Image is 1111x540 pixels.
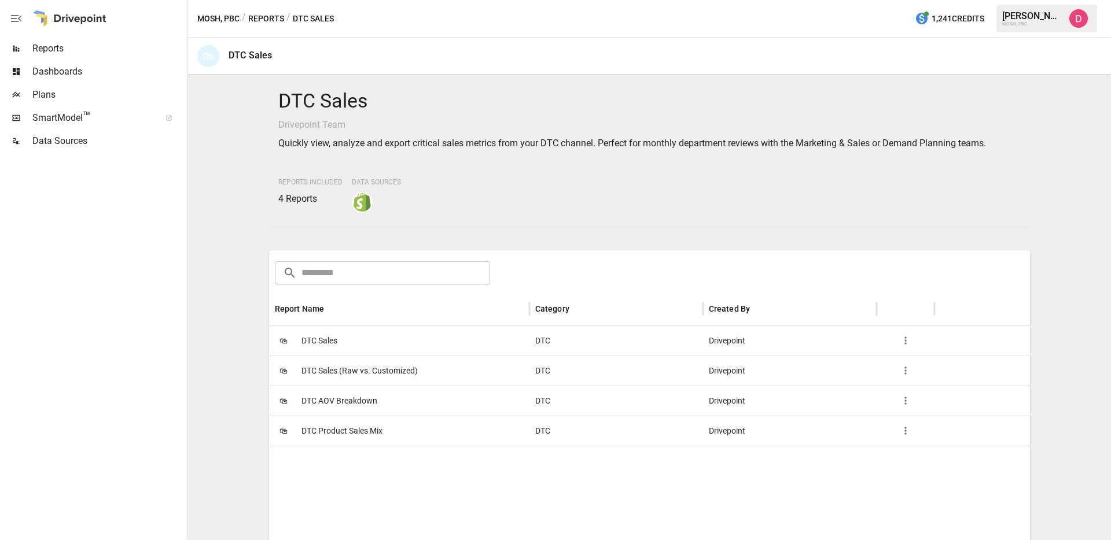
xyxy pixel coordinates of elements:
span: Data Sources [32,134,185,148]
div: DTC [529,326,703,356]
button: 1,241Credits [910,8,989,29]
button: Reports [248,12,284,26]
span: DTC Sales (Raw vs. Customized) [301,356,418,386]
div: DTC [529,386,703,416]
span: 🛍 [275,392,292,409]
p: Drivepoint Team [278,118,1021,132]
div: DTC [529,416,703,446]
span: Reports [32,42,185,56]
div: Drivepoint [703,416,877,446]
span: ™ [83,109,91,124]
span: 🛍 [275,332,292,349]
div: / [242,12,246,26]
p: 4 Reports [278,192,343,206]
button: Sort [571,301,587,317]
div: Report Name [275,304,325,313]
span: 🛍 [275,362,292,379]
span: Dashboards [32,65,185,79]
div: Drivepoint [703,326,877,356]
span: SmartModel [32,111,153,125]
span: DTC AOV Breakdown [301,386,377,416]
div: Drivepoint [703,356,877,386]
span: 1,241 Credits [932,12,984,26]
span: DTC Sales [301,326,337,356]
button: Sort [325,301,341,317]
div: MOSH, PBC [1002,21,1062,27]
h4: DTC Sales [278,89,1021,113]
span: Data Sources [352,178,401,186]
div: Drivepoint [703,386,877,416]
div: DTC Sales [229,50,272,61]
div: Created By [709,304,751,313]
span: DTC Product Sales Mix [301,416,382,446]
span: Reports Included [278,178,343,186]
div: Category [535,304,569,313]
span: 🛍 [275,422,292,439]
div: / [286,12,290,26]
button: MOSH, PBC [197,12,240,26]
div: DTC [529,356,703,386]
p: Quickly view, analyze and export critical sales metrics from your DTC channel. Perfect for monthl... [278,136,1021,150]
img: shopify [353,193,371,212]
img: Andrew Horton [1069,9,1088,28]
div: 🛍 [197,45,219,67]
button: Sort [751,301,767,317]
div: [PERSON_NAME] [1002,10,1062,21]
span: Plans [32,88,185,102]
button: Andrew Horton [1062,2,1095,35]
